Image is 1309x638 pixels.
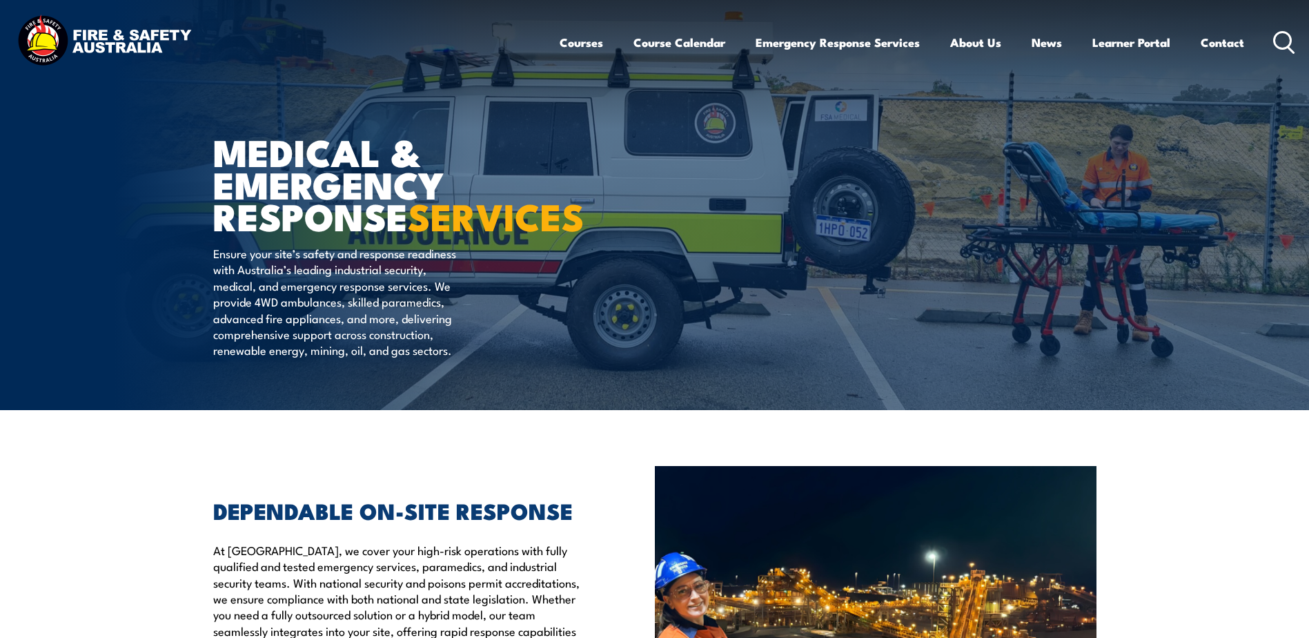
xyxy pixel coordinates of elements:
a: Contact [1201,24,1244,61]
a: About Us [950,24,1001,61]
a: Course Calendar [633,24,725,61]
p: Ensure your site’s safety and response readiness with Australia’s leading industrial security, me... [213,245,465,358]
a: Learner Portal [1092,24,1170,61]
h2: DEPENDABLE ON-SITE RESPONSE [213,501,591,520]
a: Emergency Response Services [756,24,920,61]
a: Courses [560,24,603,61]
h1: MEDICAL & EMERGENCY RESPONSE [213,135,554,232]
strong: SERVICES [408,186,584,244]
a: News [1032,24,1062,61]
